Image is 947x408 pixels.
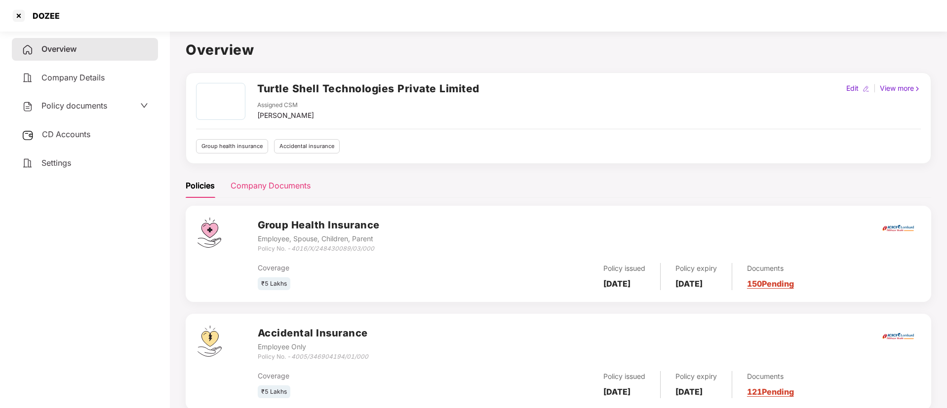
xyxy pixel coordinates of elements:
div: Policy issued [603,371,645,382]
div: Policy No. - [258,352,368,362]
img: editIcon [863,85,869,92]
div: Policy expiry [675,371,717,382]
div: Coverage [258,371,478,381]
div: Coverage [258,262,478,273]
img: svg+xml;base64,PHN2ZyB4bWxucz0iaHR0cDovL3d3dy53My5vcmcvMjAwMC9zdmciIHdpZHRoPSIyNCIgaGVpZ2h0PSIyNC... [22,101,34,112]
div: Policy No. - [258,244,380,254]
span: Company Details [41,73,105,82]
div: View more [878,83,923,94]
b: [DATE] [603,387,631,397]
div: ₹5 Lakhs [258,277,290,291]
span: CD Accounts [42,129,90,139]
div: Company Documents [231,180,311,192]
b: [DATE] [675,387,703,397]
div: ₹5 Lakhs [258,385,290,399]
img: rightIcon [914,85,921,92]
div: DOZEE [27,11,60,21]
span: Settings [41,158,71,168]
span: Policy documents [41,101,107,111]
div: Employee Only [258,341,368,352]
img: icici.png [880,222,916,234]
img: icici.png [880,330,916,342]
span: Overview [41,44,77,54]
i: 4016/X/248430089/03/000 [291,245,374,252]
a: 150 Pending [747,279,794,289]
h3: Group Health Insurance [258,218,380,233]
img: svg+xml;base64,PHN2ZyB4bWxucz0iaHR0cDovL3d3dy53My5vcmcvMjAwMC9zdmciIHdpZHRoPSI0Ny43MTQiIGhlaWdodD... [197,218,221,248]
h3: Accidental Insurance [258,326,368,341]
img: svg+xml;base64,PHN2ZyB4bWxucz0iaHR0cDovL3d3dy53My5vcmcvMjAwMC9zdmciIHdpZHRoPSI0OS4zMjEiIGhlaWdodD... [197,326,222,357]
div: Documents [747,263,794,274]
div: [PERSON_NAME] [257,110,314,121]
img: svg+xml;base64,PHN2ZyB3aWR0aD0iMjUiIGhlaWdodD0iMjQiIHZpZXdCb3g9IjAgMCAyNSAyNCIgZmlsbD0ibm9uZSIgeG... [22,129,34,141]
div: | [871,83,878,94]
h2: Turtle Shell Technologies Private Limited [257,80,479,97]
span: down [140,102,148,110]
div: Policies [186,180,215,192]
b: [DATE] [603,279,631,289]
img: svg+xml;base64,PHN2ZyB4bWxucz0iaHR0cDovL3d3dy53My5vcmcvMjAwMC9zdmciIHdpZHRoPSIyNCIgaGVpZ2h0PSIyNC... [22,44,34,56]
div: Policy issued [603,263,645,274]
div: Documents [747,371,794,382]
img: svg+xml;base64,PHN2ZyB4bWxucz0iaHR0cDovL3d3dy53My5vcmcvMjAwMC9zdmciIHdpZHRoPSIyNCIgaGVpZ2h0PSIyNC... [22,72,34,84]
div: Group health insurance [196,139,268,153]
img: svg+xml;base64,PHN2ZyB4bWxucz0iaHR0cDovL3d3dy53My5vcmcvMjAwMC9zdmciIHdpZHRoPSIyNCIgaGVpZ2h0PSIyNC... [22,157,34,169]
i: 4005/346904194/01/000 [291,353,368,360]
b: [DATE] [675,279,703,289]
div: Accidental insurance [274,139,340,153]
a: 121 Pending [747,387,794,397]
div: Assigned CSM [257,101,314,110]
div: Policy expiry [675,263,717,274]
div: Edit [844,83,861,94]
h1: Overview [186,39,931,61]
div: Employee, Spouse, Children, Parent [258,233,380,244]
